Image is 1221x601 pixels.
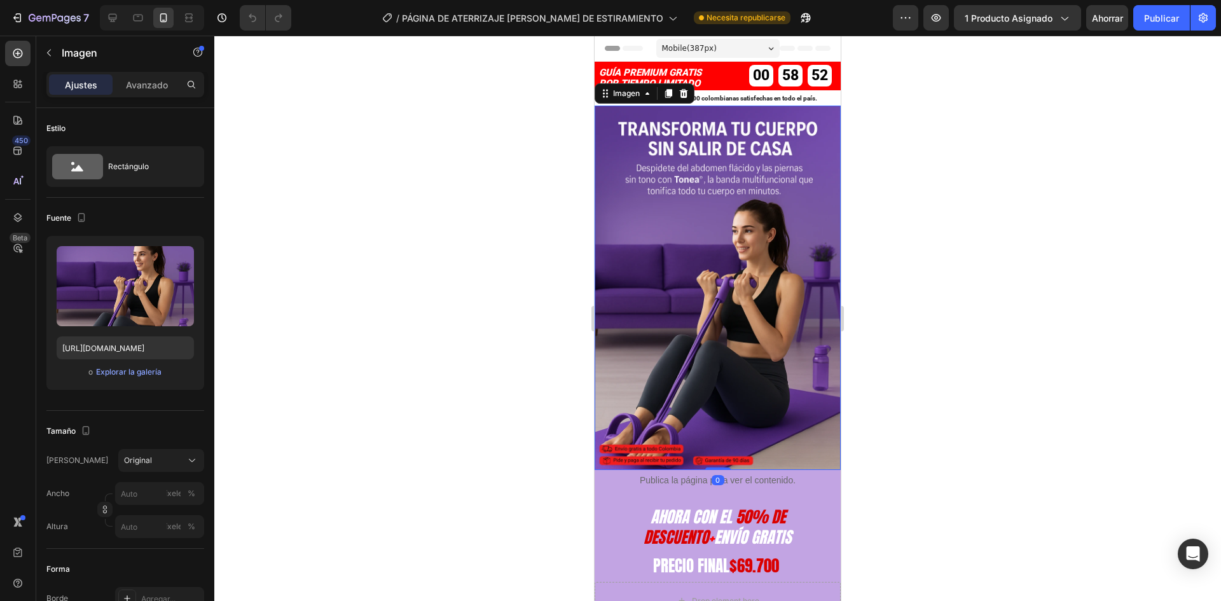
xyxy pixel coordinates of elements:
button: % [166,519,181,534]
div: Drop element here [97,560,165,570]
font: % [188,488,195,498]
font: Fuente [46,213,71,223]
font: píxeles [161,488,186,498]
input: píxeles% [115,515,204,538]
button: Publicar [1133,5,1190,31]
font: Beta [13,233,27,242]
button: Explorar la galería [95,366,162,378]
font: Explorar la galería [96,367,162,376]
font: 7 [83,11,89,24]
input: https://ejemplo.com/imagen.jpg [57,336,194,359]
font: Tamaño [46,426,76,436]
button: Original [118,449,204,472]
font: Ancho [46,488,69,498]
font: Estilo [46,123,66,133]
font: Rectángulo [108,162,149,171]
font: píxeles [161,522,186,531]
font: Publicar [1144,13,1179,24]
font: 1 producto asignado [965,13,1052,24]
button: píxeles [184,486,199,501]
iframe: Área de diseño [595,36,841,601]
button: píxeles [184,519,199,534]
font: Ahorrar [1092,13,1123,24]
input: píxeles% [115,482,204,505]
img: imagen de vista previa [57,246,194,326]
font: Imagen [62,46,97,59]
font: 450 [15,136,28,145]
font: Altura [46,522,68,531]
font: [PERSON_NAME] [46,455,108,465]
p: Imagen [62,45,170,60]
button: 1 producto asignado [954,5,1081,31]
font: % [188,522,195,531]
div: Deshacer/Rehacer [240,5,291,31]
div: Abrir Intercom Messenger [1178,539,1208,569]
font: / [396,13,399,24]
font: Original [124,455,152,465]
button: Ahorrar [1086,5,1128,31]
font: Avanzado [126,79,168,90]
font: Ajustes [65,79,97,90]
font: o [88,367,93,376]
font: Necesita republicarse [707,13,785,22]
button: % [166,486,181,501]
button: 7 [5,5,95,31]
font: PÁGINA DE ATERRIZAJE [PERSON_NAME] DE ESTIRAMIENTO [402,13,663,24]
font: Forma [46,564,70,574]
